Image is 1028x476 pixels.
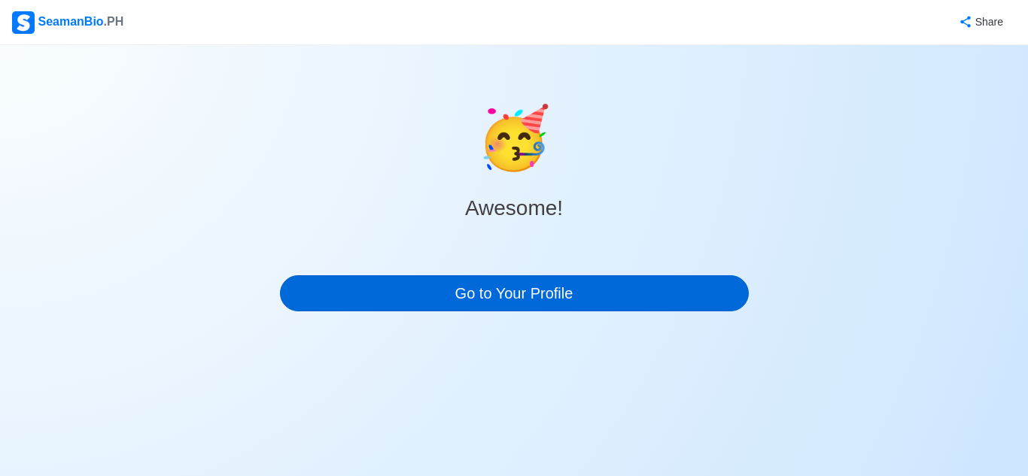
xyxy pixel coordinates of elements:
[12,11,35,34] img: Logo
[476,93,552,183] span: celebrate
[944,8,1016,37] button: Share
[104,15,124,28] span: .PH
[280,275,749,311] a: Go to Your Profile
[12,11,123,34] div: SeamanBio
[465,196,563,221] h3: Awesome!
